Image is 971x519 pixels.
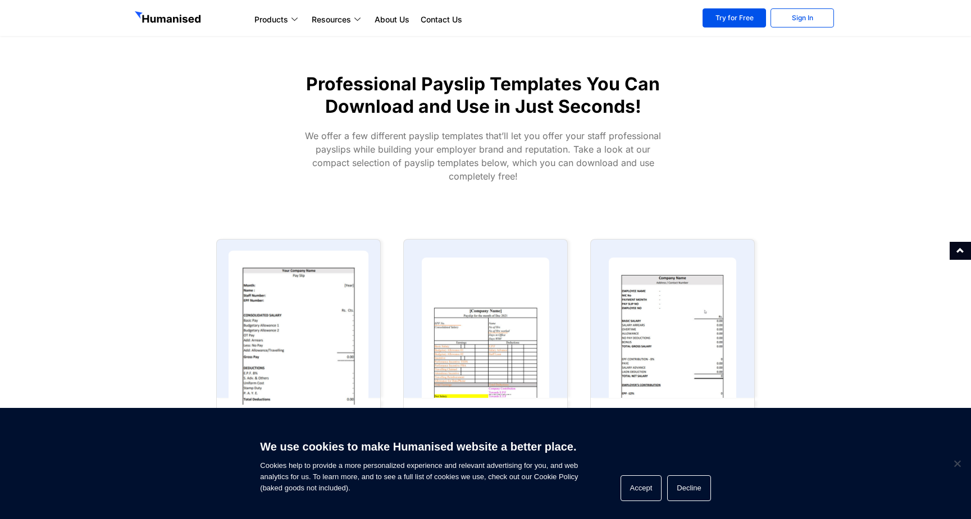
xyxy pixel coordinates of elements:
[298,129,668,183] p: We offer a few different payslip templates that’ll let you offer your staff professional payslips...
[260,433,578,494] span: Cookies help to provide a more personalized experience and relevant advertising for you, and web ...
[771,8,834,27] a: Sign In
[667,475,710,501] button: Decline
[285,73,681,118] h1: Professional Payslip Templates You Can Download and Use in Just Seconds!
[609,258,736,398] img: payslip template
[369,13,415,26] a: About Us
[415,13,468,26] a: Contact Us
[228,251,368,405] img: payslip template
[135,11,203,26] img: GetHumanised Logo
[951,458,963,469] span: Decline
[703,8,766,27] a: Try for Free
[306,13,369,26] a: Resources
[422,258,549,398] img: payslip template
[260,439,578,454] h6: We use cookies to make Humanised website a better place.
[249,13,306,26] a: Products
[621,475,662,501] button: Accept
